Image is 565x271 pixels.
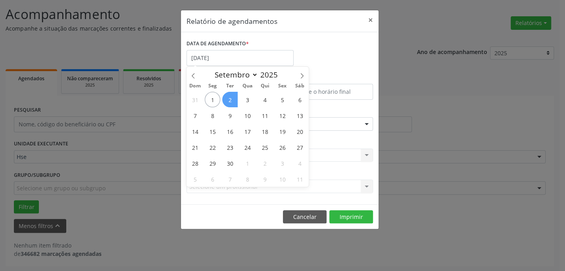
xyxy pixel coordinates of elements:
[258,70,284,80] input: Year
[222,139,238,155] span: Setembro 23, 2025
[186,50,294,66] input: Selecione uma data ou intervalo
[205,124,220,139] span: Setembro 15, 2025
[256,83,274,89] span: Qui
[257,124,273,139] span: Setembro 18, 2025
[240,108,255,123] span: Setembro 10, 2025
[205,171,220,187] span: Outubro 6, 2025
[187,92,203,107] span: Agosto 31, 2025
[275,108,290,123] span: Setembro 12, 2025
[257,155,273,171] span: Outubro 2, 2025
[283,210,327,224] button: Cancelar
[205,155,220,171] span: Setembro 29, 2025
[187,155,203,171] span: Setembro 28, 2025
[240,155,255,171] span: Outubro 1, 2025
[222,155,238,171] span: Setembro 30, 2025
[187,171,203,187] span: Outubro 5, 2025
[291,83,309,89] span: Sáb
[186,83,204,89] span: Dom
[329,210,373,224] button: Imprimir
[282,72,373,84] label: ATÉ
[240,139,255,155] span: Setembro 24, 2025
[221,83,239,89] span: Ter
[257,171,273,187] span: Outubro 9, 2025
[222,124,238,139] span: Setembro 16, 2025
[205,108,220,123] span: Setembro 8, 2025
[187,108,203,123] span: Setembro 7, 2025
[363,10,379,30] button: Close
[275,92,290,107] span: Setembro 5, 2025
[186,16,277,26] h5: Relatório de agendamentos
[292,139,307,155] span: Setembro 27, 2025
[239,83,256,89] span: Qua
[292,124,307,139] span: Setembro 20, 2025
[240,92,255,107] span: Setembro 3, 2025
[187,124,203,139] span: Setembro 14, 2025
[205,92,220,107] span: Setembro 1, 2025
[274,83,291,89] span: Sex
[186,38,249,50] label: DATA DE AGENDAMENTO
[275,171,290,187] span: Outubro 10, 2025
[292,171,307,187] span: Outubro 11, 2025
[257,139,273,155] span: Setembro 25, 2025
[282,84,373,100] input: Selecione o horário final
[275,139,290,155] span: Setembro 26, 2025
[222,108,238,123] span: Setembro 9, 2025
[240,171,255,187] span: Outubro 8, 2025
[275,155,290,171] span: Outubro 3, 2025
[292,155,307,171] span: Outubro 4, 2025
[257,92,273,107] span: Setembro 4, 2025
[292,92,307,107] span: Setembro 6, 2025
[275,124,290,139] span: Setembro 19, 2025
[257,108,273,123] span: Setembro 11, 2025
[222,171,238,187] span: Outubro 7, 2025
[204,83,221,89] span: Seg
[240,124,255,139] span: Setembro 17, 2025
[292,108,307,123] span: Setembro 13, 2025
[187,139,203,155] span: Setembro 21, 2025
[222,92,238,107] span: Setembro 2, 2025
[205,139,220,155] span: Setembro 22, 2025
[211,69,258,80] select: Month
